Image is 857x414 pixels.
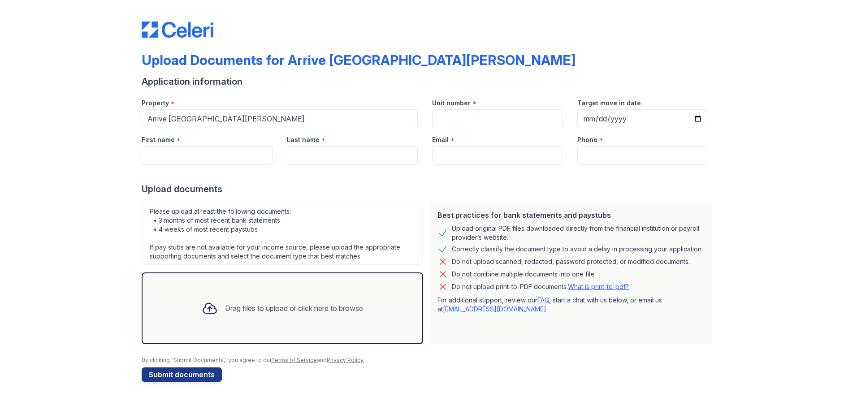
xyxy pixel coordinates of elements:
div: Do not upload scanned, redacted, password protected, or modified documents. [452,256,690,267]
a: Privacy Policy. [327,357,364,363]
div: Application information [142,75,715,88]
a: FAQ [537,296,549,304]
label: First name [142,135,175,144]
label: Email [432,135,449,144]
label: Property [142,99,169,108]
label: Last name [287,135,320,144]
p: For additional support, review our , start a chat with us below, or email us at [437,296,705,314]
div: Drag files to upload or click here to browse [225,303,363,314]
p: Do not upload print-to-PDF documents. [452,282,629,291]
div: Correctly classify the document type to avoid a delay in processing your application. [452,244,703,254]
label: Target move in date [577,99,641,108]
div: By clicking "Submit Documents," you agree to our and [142,357,715,364]
a: Terms of Service [271,357,317,363]
label: Phone [577,135,597,144]
button: Submit documents [142,367,222,382]
div: Upload Documents for Arrive [GEOGRAPHIC_DATA][PERSON_NAME] [142,52,576,68]
div: Do not combine multiple documents into one file. [452,269,596,280]
a: What is print-to-pdf? [568,283,629,290]
div: Best practices for bank statements and paystubs [437,210,705,220]
div: Upload original PDF files downloaded directly from the financial institution or payroll provider’... [452,224,705,242]
img: CE_Logo_Blue-a8612792a0a2168367f1c8372b55b34899dd931a85d93a1a3d3e32e68fde9ad4.png [142,22,213,38]
div: Please upload at least the following documents: • 3 months of most recent bank statements • 4 wee... [142,203,423,265]
div: Upload documents [142,183,715,195]
a: [EMAIL_ADDRESS][DOMAIN_NAME] [443,305,546,313]
label: Unit number [432,99,471,108]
